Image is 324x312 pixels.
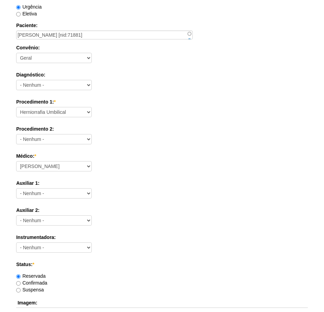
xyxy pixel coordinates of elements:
label: Reservada [16,273,46,279]
label: Instrumentadora: [16,234,308,241]
label: Procedimento 2: [16,125,308,132]
label: Urgência [16,4,42,10]
label: Diagnóstico: [16,71,308,78]
th: Imagem: [16,298,308,308]
label: Suspensa [16,287,44,292]
input: Eletiva [16,12,21,16]
input: Confirmada [16,281,21,286]
label: Procedimento 1: [16,98,308,105]
span: Este campo é obrigatório. [54,99,56,105]
span: Este campo é obrigatório. [33,262,34,267]
label: Confirmada [16,280,47,286]
input: Urgência [16,5,21,10]
label: Status: [16,261,308,268]
input: Suspensa [16,288,21,292]
label: Paciente: [16,22,308,29]
label: Médico: [16,153,308,159]
span: Este campo é obrigatório. [34,153,36,159]
label: Auxiliar 2: [16,207,308,214]
input: Reservada [16,274,21,279]
label: Eletiva [16,11,37,16]
label: Auxiliar 1: [16,180,308,187]
label: Convênio: [16,44,308,51]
